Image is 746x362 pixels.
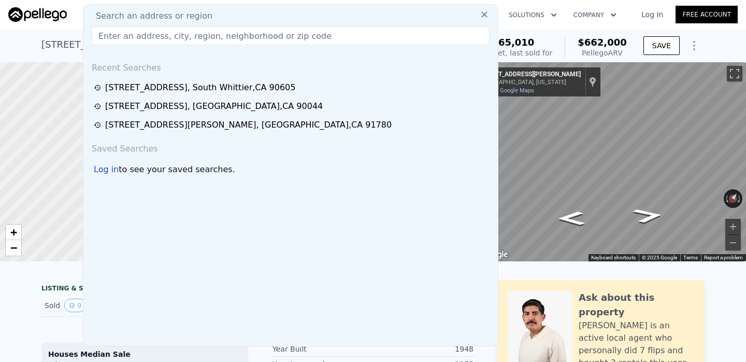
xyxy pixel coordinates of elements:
[500,6,565,24] button: Solutions
[725,189,742,208] button: Reset the view
[683,255,698,260] a: Terms
[578,37,627,48] span: $662,000
[119,163,235,176] span: to see your saved searches.
[94,100,491,113] a: [STREET_ADDRESS], [GEOGRAPHIC_DATA],CA 90044
[41,37,390,52] div: [STREET_ADDRESS][PERSON_NAME] , East [GEOGRAPHIC_DATA] , CA 90063
[579,290,694,319] div: Ask about this property
[684,35,705,56] button: Show Options
[94,81,491,94] a: [STREET_ADDRESS], South Whittier,CA 90605
[45,299,137,312] div: Sold
[105,119,392,131] div: [STREET_ADDRESS][PERSON_NAME] , [GEOGRAPHIC_DATA] , CA 91780
[105,100,323,113] div: [STREET_ADDRESS] , [GEOGRAPHIC_DATA] , CA 90044
[92,26,490,45] input: Enter an address, city, region, neighborhood or zip code
[6,225,21,240] a: Zoom in
[725,219,741,234] button: Zoom in
[547,208,596,228] path: Go Northeast, Milburn Dr
[8,7,67,22] img: Pellego
[727,66,742,81] button: Toggle fullscreen view
[485,37,535,48] span: $465,010
[474,62,746,261] div: Street View
[478,87,534,94] a: View on Google Maps
[478,71,581,79] div: [STREET_ADDRESS][PERSON_NAME]
[724,189,729,208] button: Rotate counterclockwise
[94,163,119,176] div: Log in
[48,349,242,359] div: Houses Median Sale
[94,119,491,131] a: [STREET_ADDRESS][PERSON_NAME], [GEOGRAPHIC_DATA],CA 91780
[41,284,249,295] div: LISTING & SALE HISTORY
[88,10,212,22] span: Search an address or region
[725,235,741,250] button: Zoom out
[64,299,86,312] button: View historical data
[642,255,677,260] span: © 2025 Google
[589,76,596,88] a: Show location on map
[88,134,494,159] div: Saved Searches
[272,344,373,354] div: Year Built
[10,241,17,254] span: −
[578,48,627,58] div: Pellego ARV
[10,226,17,239] span: +
[704,255,743,260] a: Report a problem
[105,81,295,94] div: [STREET_ADDRESS] , South Whittier , CA 90605
[591,254,636,261] button: Keyboard shortcuts
[737,189,743,208] button: Rotate clockwise
[467,48,552,58] div: Off Market, last sold for
[643,36,680,55] button: SAVE
[629,9,676,20] a: Log In
[478,79,581,86] div: [GEOGRAPHIC_DATA], [US_STATE]
[620,204,677,226] path: Go Southwest, Milburn Dr
[565,6,625,24] button: Company
[6,240,21,256] a: Zoom out
[676,6,738,23] a: Free Account
[474,62,746,261] div: Map
[88,53,494,78] div: Recent Searches
[373,344,474,354] div: 1948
